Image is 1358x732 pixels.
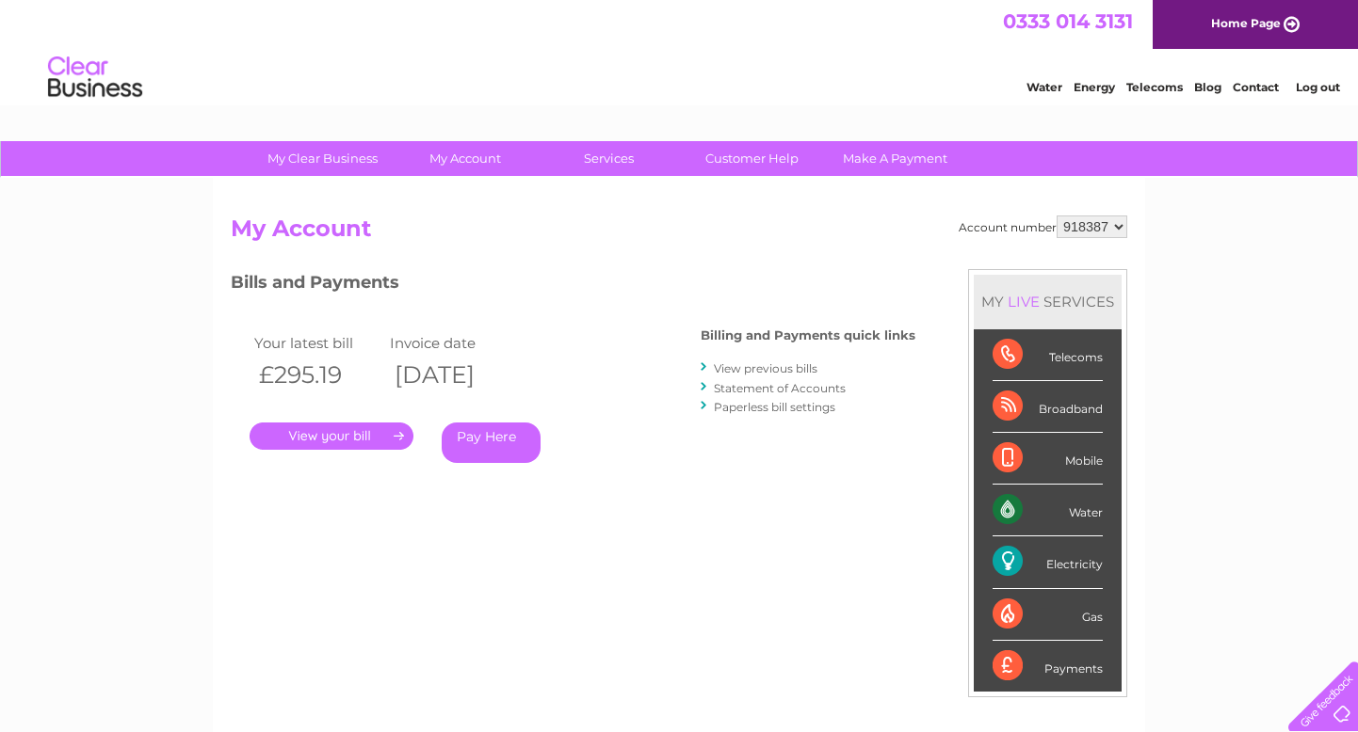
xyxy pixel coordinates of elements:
div: Account number [959,215,1127,238]
th: £295.19 [250,356,385,394]
a: Statement of Accounts [714,381,846,395]
div: Mobile [993,433,1103,485]
a: Contact [1233,80,1279,94]
a: Telecoms [1126,80,1183,94]
td: Invoice date [385,330,521,356]
h4: Billing and Payments quick links [701,328,915,342]
a: My Clear Business [245,141,400,176]
a: . [250,422,413,450]
div: Clear Business is a trading name of Verastar Limited (registered in [GEOGRAPHIC_DATA] No. 3667643... [235,10,1125,91]
div: Electricity [993,536,1103,588]
div: Broadband [993,381,1103,433]
div: Gas [993,589,1103,641]
img: logo.png [47,49,143,106]
a: Water [1027,80,1062,94]
a: 0333 014 3131 [1003,9,1133,33]
a: View previous bills [714,361,817,375]
div: MY SERVICES [974,275,1122,328]
a: Services [531,141,687,176]
a: Make A Payment [817,141,973,176]
td: Your latest bill [250,330,385,356]
div: LIVE [1004,293,1043,310]
h3: Bills and Payments [231,269,915,302]
a: Log out [1296,80,1340,94]
div: Payments [993,641,1103,692]
div: Telecoms [993,329,1103,381]
a: Customer Help [674,141,830,176]
a: My Account [388,141,543,176]
a: Paperless bill settings [714,400,835,414]
th: [DATE] [385,356,521,394]
div: Water [993,485,1103,536]
a: Energy [1074,80,1115,94]
a: Blog [1194,80,1221,94]
h2: My Account [231,215,1127,251]
a: Pay Here [442,422,541,463]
